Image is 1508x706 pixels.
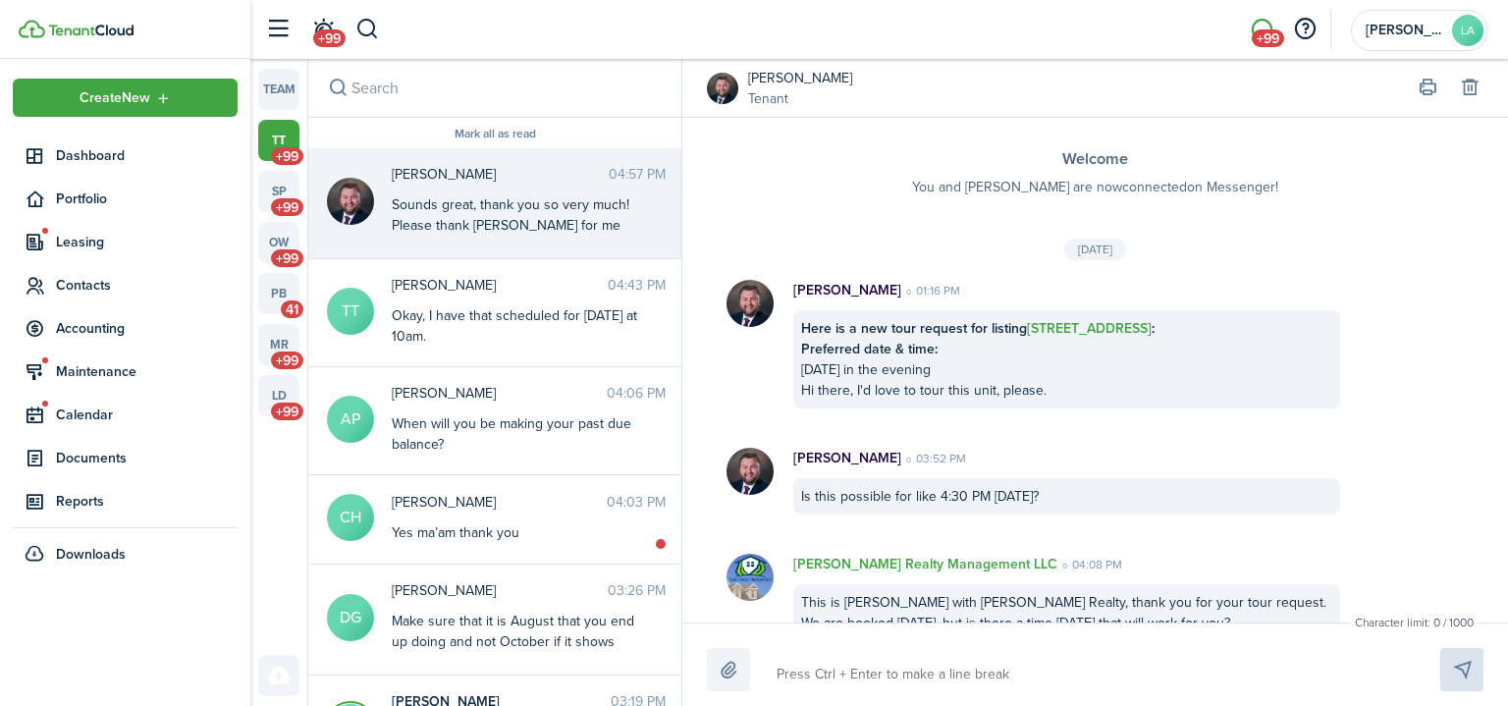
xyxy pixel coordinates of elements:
a: ow [258,222,299,263]
avatar-text: DG [327,594,374,641]
span: Portfolio [56,189,238,209]
div: When will you be making your past due balance? [392,413,637,455]
a: tt [258,120,299,161]
time: 01:16 PM [901,282,960,299]
a: mr [258,324,299,365]
span: Leasing [56,232,238,252]
time: 04:06 PM [607,383,666,404]
span: Accounting [56,318,238,339]
span: Dashboard [56,145,238,166]
avatar-text: TT [327,288,374,335]
p: You and [PERSON_NAME] are now connected on Messenger! [722,177,1469,197]
a: [STREET_ADDRESS] [1027,318,1152,339]
span: +99 [271,198,303,216]
div: Is this possible for like 4:30 PM [DATE]? [793,478,1340,515]
span: Leigh Anne [1366,24,1444,37]
img: TenantCloud [19,20,45,38]
p: [PERSON_NAME] [793,280,901,300]
button: Search [355,13,380,46]
span: Create New [80,91,150,105]
a: ld [258,375,299,416]
span: Ashley Parker [392,383,607,404]
p: [PERSON_NAME] [793,448,901,468]
time: 04:43 PM [608,275,666,296]
button: Delete [1456,75,1483,102]
avatar-text: AP [327,396,374,443]
a: Reports [13,482,238,520]
span: Dante Goins [392,580,608,601]
span: Calendar [56,405,238,425]
span: Jordan Kramer [392,164,609,185]
span: Contacts [56,275,238,296]
img: Jordan Kramer [327,178,374,225]
img: Adair Realty Management LLC [727,554,774,601]
a: [PERSON_NAME] [748,68,852,88]
button: Open sidebar [259,11,296,48]
a: Dashboard [13,136,238,175]
button: Mark all as read [455,128,536,141]
a: Notifications [304,5,342,55]
button: Print [1414,75,1441,102]
button: Open menu [13,79,238,117]
a: team [258,69,299,110]
span: Documents [56,448,238,468]
img: Jordan Kramer [707,73,738,104]
a: Tenant [748,88,852,109]
span: Downloads [56,544,126,565]
div: Make sure that it is August that you end up doing and not October if it shows listed. [392,611,637,673]
span: Cassandra Horton [392,492,607,513]
span: +99 [271,249,303,267]
b: Preferred date & time: [801,339,938,359]
div: Okay, I have that scheduled for [DATE] at 10am. [392,305,637,347]
img: Jordan Kramer [727,280,774,327]
button: Open resource center [1288,13,1321,46]
div: [DATE] [1064,239,1126,260]
a: pb [258,273,299,314]
div: This is [PERSON_NAME] with [PERSON_NAME] Realty, thank you for your tour request. We are booked [... [793,584,1340,641]
span: Tyresia Taylor [392,275,608,296]
h3: Welcome [722,147,1469,172]
button: Search [324,75,351,102]
small: Character limit: 0 / 1000 [1350,614,1479,631]
span: 41 [281,300,303,318]
span: +99 [271,403,303,420]
input: search [308,59,681,117]
span: +99 [313,29,346,47]
div: Sounds great, thank you so very much! Please thank [PERSON_NAME] for me too! Also, when making la... [392,194,637,298]
time: 03:26 PM [608,580,666,601]
span: +99 [271,147,303,165]
time: 03:52 PM [901,450,966,467]
avatar-text: CH [327,494,374,541]
time: 04:08 PM [1057,556,1122,573]
a: sp [258,171,299,212]
img: TenantCloud [48,25,134,36]
span: Reports [56,491,238,512]
b: Here is a new tour request for listing : [801,318,1155,339]
span: Maintenance [56,361,238,382]
span: +99 [271,352,303,369]
time: 04:57 PM [609,164,666,185]
img: Jordan Kramer [727,448,774,495]
div: Yes ma’am thank you [392,522,637,543]
div: [DATE] in the evening Hi there, I'd love to tour this unit, please. [793,310,1340,408]
p: [PERSON_NAME] Realty Management LLC [793,554,1057,574]
avatar-text: LA [1452,15,1483,46]
time: 04:03 PM [607,492,666,513]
